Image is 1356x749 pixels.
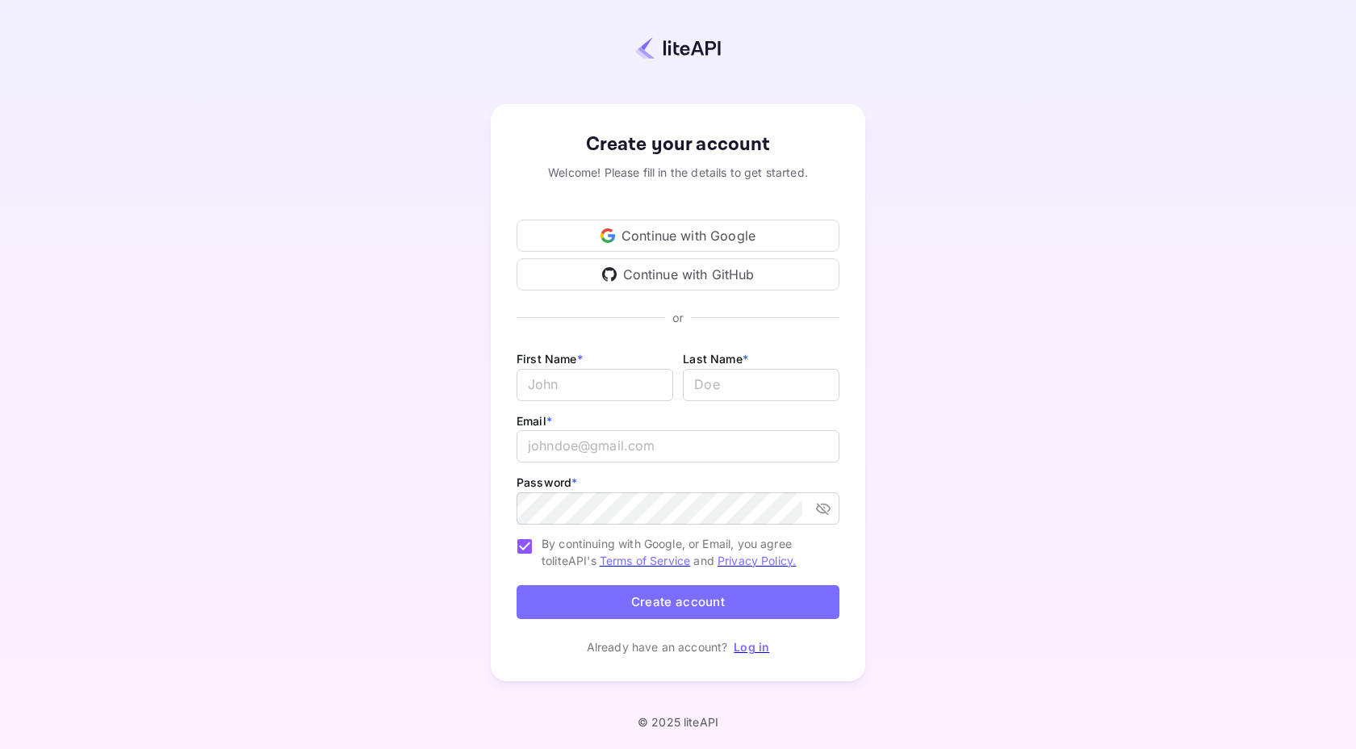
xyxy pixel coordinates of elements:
label: Last Name [683,352,748,366]
label: Email [517,414,552,428]
div: Continue with Google [517,220,839,252]
p: © 2025 liteAPI [638,715,718,729]
input: johndoe@gmail.com [517,430,839,462]
button: Create account [517,585,839,620]
div: Continue with GitHub [517,258,839,291]
label: Password [517,475,577,489]
a: Log in [734,640,769,654]
span: By continuing with Google, or Email, you agree to liteAPI's and [542,535,827,569]
a: Privacy Policy. [718,554,796,567]
p: Already have an account? [587,638,728,655]
a: Terms of Service [600,554,690,567]
input: John [517,369,673,401]
button: toggle password visibility [809,494,838,523]
div: Create your account [517,130,839,159]
div: Welcome! Please fill in the details to get started. [517,164,839,181]
label: First Name [517,352,583,366]
input: Doe [683,369,839,401]
img: liteapi [635,36,721,60]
